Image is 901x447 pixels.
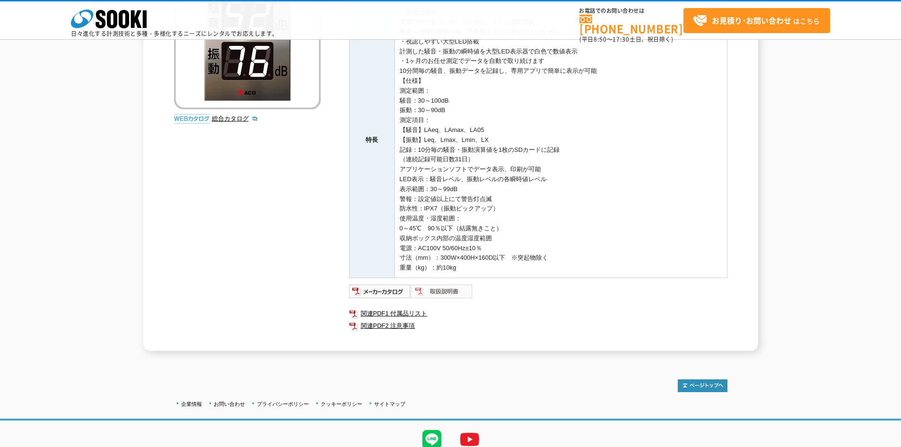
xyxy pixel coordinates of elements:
[349,320,727,332] a: 関連PDF2 注意事項
[683,8,830,33] a: お見積り･お問い合わせはこちら
[594,35,607,44] span: 8:50
[411,290,473,297] a: 取扱説明書
[349,307,727,320] a: 関連PDF1 付属品リスト
[693,14,820,28] span: はこちら
[321,401,362,407] a: クッキーポリシー
[349,2,394,278] th: 特長
[349,290,411,297] a: メーカーカタログ
[174,114,210,123] img: webカタログ
[71,31,278,36] p: 日々進化する計測技術と多種・多様化するニーズにレンタルでお応えします。
[394,2,727,278] td: ・設置は簡単 電源プラグをコンセントに挿し、すぐに測定開始 単管への取付専用の為、自立型スタンド等がございません ・視認しやすい大型LED搭載 計測した騒音・振動の瞬時値を大型LED表示器で白色...
[181,401,202,407] a: 企業情報
[257,401,309,407] a: プライバシーポリシー
[579,35,673,44] span: (平日 ～ 土日、祝日除く)
[678,379,727,392] img: トップページへ
[579,15,683,34] a: [PHONE_NUMBER]
[214,401,245,407] a: お問い合わせ
[712,15,791,26] strong: お見積り･お問い合わせ
[411,284,473,299] img: 取扱説明書
[212,115,258,122] a: 総合カタログ
[579,8,683,14] span: お電話でのお問い合わせは
[374,401,405,407] a: サイトマップ
[612,35,630,44] span: 17:30
[349,284,411,299] img: メーカーカタログ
